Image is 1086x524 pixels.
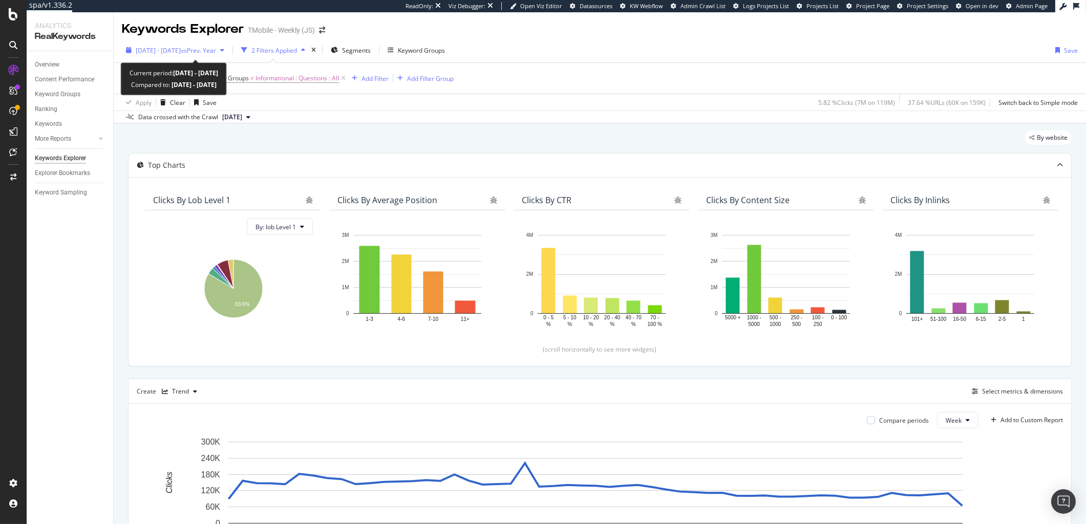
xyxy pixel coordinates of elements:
text: 51-100 [930,317,947,322]
text: 16-50 [953,317,966,322]
text: 240K [201,454,221,463]
svg: A chart. [337,230,497,328]
text: % [589,321,593,327]
div: Viz Debugger: [449,2,485,10]
div: Save [1064,46,1078,55]
span: Open in dev [966,2,998,10]
span: By website [1037,135,1068,141]
button: Segments [327,42,375,58]
span: vs Prev. Year [181,46,216,55]
a: Ranking [35,104,106,115]
text: % [567,321,572,327]
text: 11+ [461,317,470,322]
text: 2M [895,272,902,277]
button: Select metrics & dimensions [968,385,1063,398]
span: By: lob Level 1 [255,223,296,231]
div: A chart. [522,230,682,328]
button: Add to Custom Report [987,412,1063,428]
div: bug [1043,196,1050,204]
div: Keywords [35,119,62,129]
text: 1 [1022,317,1025,322]
button: Week [937,412,978,428]
text: 4-6 [398,317,406,322]
text: 2M [526,272,534,277]
text: 60K [206,503,221,512]
div: Keyword Groups [35,89,80,100]
svg: A chart. [890,230,1050,328]
text: 500 - [770,315,781,321]
svg: A chart. [706,230,866,328]
span: Open Viz Editor [520,2,562,10]
div: Ranking [35,104,57,115]
text: 100 - [812,315,824,321]
div: Data crossed with the Crawl [138,113,218,122]
text: 0 [530,311,534,316]
button: Save [1051,42,1078,58]
text: 20 - 40 [604,315,621,321]
div: legacy label [1025,130,1072,145]
div: Compared to: [131,79,217,91]
text: 0 [346,311,349,316]
div: 5.82 % Clicks ( 7M on 119M ) [818,98,895,107]
span: Admin Crawl List [680,2,726,10]
text: 1000 [770,321,781,327]
text: 3M [711,232,718,238]
text: 120K [201,487,221,495]
text: 2-5 [998,317,1006,322]
span: Logs Projects List [743,2,789,10]
div: RealKeywords [35,31,105,42]
a: Projects List [797,2,839,10]
button: Trend [158,383,201,400]
text: 180K [201,470,221,479]
div: ReadOnly: [406,2,433,10]
div: Compare periods [879,416,929,425]
span: Informational : Questions : All [255,71,339,85]
text: 500 [792,321,801,327]
text: % [610,321,614,327]
b: [DATE] - [DATE] [173,69,218,77]
text: 0 [715,311,718,316]
span: Project Page [856,2,889,10]
div: Top Charts [148,160,185,170]
span: KW Webflow [630,2,663,10]
text: 5000 + [725,315,741,321]
a: Open Viz Editor [510,2,562,10]
div: Select metrics & dimensions [982,387,1063,396]
text: 10 - 20 [583,315,600,321]
div: Content Performance [35,74,94,85]
div: 2 Filters Applied [251,46,297,55]
div: Save [203,98,217,107]
text: 1-3 [366,317,373,322]
button: Add Filter Group [393,72,454,84]
div: Add Filter [361,74,389,83]
button: Switch back to Simple mode [994,94,1078,111]
button: Add Filter [348,72,389,84]
text: 5 - 10 [563,315,577,321]
div: Explorer Bookmarks [35,168,90,179]
div: More Reports [35,134,71,144]
a: Datasources [570,2,612,10]
text: 40 - 70 [626,315,642,321]
text: % [631,321,636,327]
div: Clear [170,98,185,107]
text: 1000 - [747,315,761,321]
div: Keyword Groups [398,46,445,55]
text: 1M [711,285,718,290]
div: Clicks By Average Position [337,195,437,205]
text: 2M [342,258,349,264]
div: 37.64 % URLs ( 60K on 159K ) [908,98,986,107]
text: 7-10 [428,317,438,322]
svg: A chart. [153,254,313,319]
text: 83.6% [235,301,249,307]
div: Clicks By Inlinks [890,195,950,205]
div: bug [859,196,866,204]
text: 2M [711,258,718,264]
span: 2025 Aug. 1st [222,113,242,122]
a: Keywords [35,119,106,129]
div: Keywords Explorer [122,20,244,38]
div: Clicks By Content Size [706,195,790,205]
text: 70 - [650,315,659,321]
button: Clear [156,94,185,111]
